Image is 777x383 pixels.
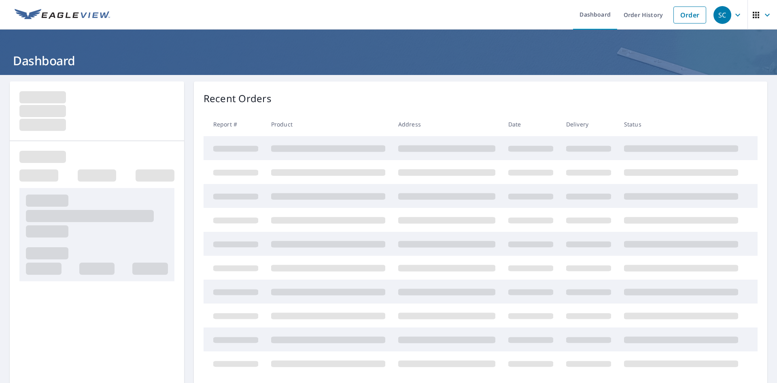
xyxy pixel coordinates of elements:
th: Address [392,112,502,136]
th: Report # [204,112,265,136]
p: Recent Orders [204,91,272,106]
div: SC [713,6,731,24]
th: Status [618,112,745,136]
h1: Dashboard [10,52,767,69]
a: Order [673,6,706,24]
th: Product [265,112,392,136]
th: Date [502,112,560,136]
th: Delivery [560,112,618,136]
img: EV Logo [15,9,110,21]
